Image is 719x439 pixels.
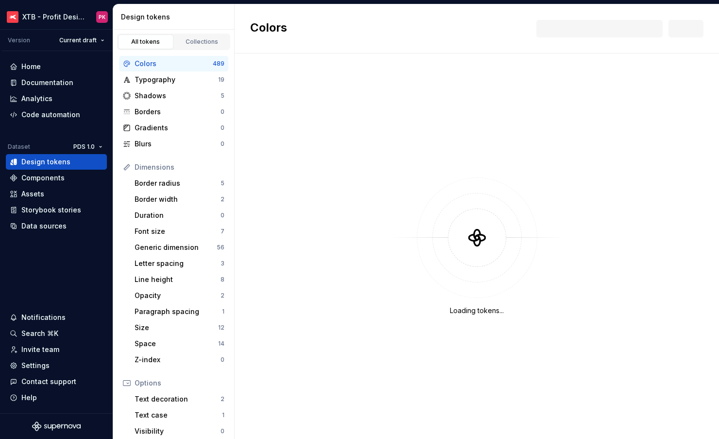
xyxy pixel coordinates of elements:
[21,345,59,354] div: Invite team
[119,136,228,152] a: Blurs0
[135,211,221,220] div: Duration
[135,59,213,69] div: Colors
[131,423,228,439] a: Visibility0
[222,411,224,419] div: 1
[21,110,80,120] div: Code automation
[221,140,224,148] div: 0
[221,108,224,116] div: 0
[121,38,170,46] div: All tokens
[221,179,224,187] div: 5
[178,38,226,46] div: Collections
[8,143,30,151] div: Dataset
[221,276,224,283] div: 8
[135,194,221,204] div: Border width
[135,139,221,149] div: Blurs
[32,421,81,431] svg: Supernova Logo
[21,94,52,104] div: Analytics
[135,291,221,300] div: Opacity
[6,202,107,218] a: Storybook stories
[22,12,85,22] div: XTB - Profit Design System
[131,391,228,407] a: Text decoration2
[21,78,73,88] div: Documentation
[221,228,224,235] div: 7
[135,259,221,268] div: Letter spacing
[69,140,107,154] button: PDS 1.0
[55,34,109,47] button: Current draft
[450,306,504,316] div: Loading tokens...
[131,208,228,223] a: Duration0
[21,313,66,322] div: Notifications
[2,6,111,27] button: XTB - Profit Design SystemPK
[119,120,228,136] a: Gradients0
[135,426,221,436] div: Visibility
[6,374,107,389] button: Contact support
[6,59,107,74] a: Home
[21,361,50,370] div: Settings
[221,92,224,100] div: 5
[6,107,107,123] a: Code automation
[135,323,218,333] div: Size
[221,427,224,435] div: 0
[131,272,228,287] a: Line height8
[8,36,30,44] div: Version
[135,378,224,388] div: Options
[121,12,230,22] div: Design tokens
[119,104,228,120] a: Borders0
[6,154,107,170] a: Design tokens
[7,11,18,23] img: 69bde2f7-25a0-4577-ad58-aa8b0b39a544.png
[221,292,224,299] div: 2
[135,107,221,117] div: Borders
[221,211,224,219] div: 0
[6,326,107,341] button: Search ⌘K
[218,340,224,348] div: 14
[131,192,228,207] a: Border width2
[135,178,221,188] div: Border radius
[21,377,76,386] div: Contact support
[21,173,65,183] div: Components
[21,329,58,338] div: Search ⌘K
[221,124,224,132] div: 0
[221,356,224,364] div: 0
[131,407,228,423] a: Text case1
[221,195,224,203] div: 2
[222,308,224,316] div: 1
[6,390,107,405] button: Help
[6,170,107,186] a: Components
[131,224,228,239] a: Font size7
[221,260,224,267] div: 3
[99,13,105,21] div: PK
[135,339,218,349] div: Space
[6,186,107,202] a: Assets
[218,76,224,84] div: 19
[131,304,228,319] a: Paragraph spacing1
[135,243,217,252] div: Generic dimension
[59,36,97,44] span: Current draft
[119,88,228,104] a: Shadows5
[135,227,221,236] div: Font size
[131,256,228,271] a: Letter spacing3
[217,244,224,251] div: 56
[73,143,95,151] span: PDS 1.0
[6,75,107,90] a: Documentation
[119,72,228,88] a: Typography19
[131,320,228,335] a: Size12
[135,275,221,284] div: Line height
[21,221,67,231] div: Data sources
[135,394,221,404] div: Text decoration
[135,162,224,172] div: Dimensions
[6,91,107,106] a: Analytics
[213,60,224,68] div: 489
[21,189,44,199] div: Assets
[131,288,228,303] a: Opacity2
[6,358,107,373] a: Settings
[221,395,224,403] div: 2
[6,218,107,234] a: Data sources
[135,123,221,133] div: Gradients
[6,342,107,357] a: Invite team
[131,352,228,368] a: Z-index0
[131,240,228,255] a: Generic dimension56
[119,56,228,71] a: Colors489
[250,20,287,37] h2: Colors
[21,157,70,167] div: Design tokens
